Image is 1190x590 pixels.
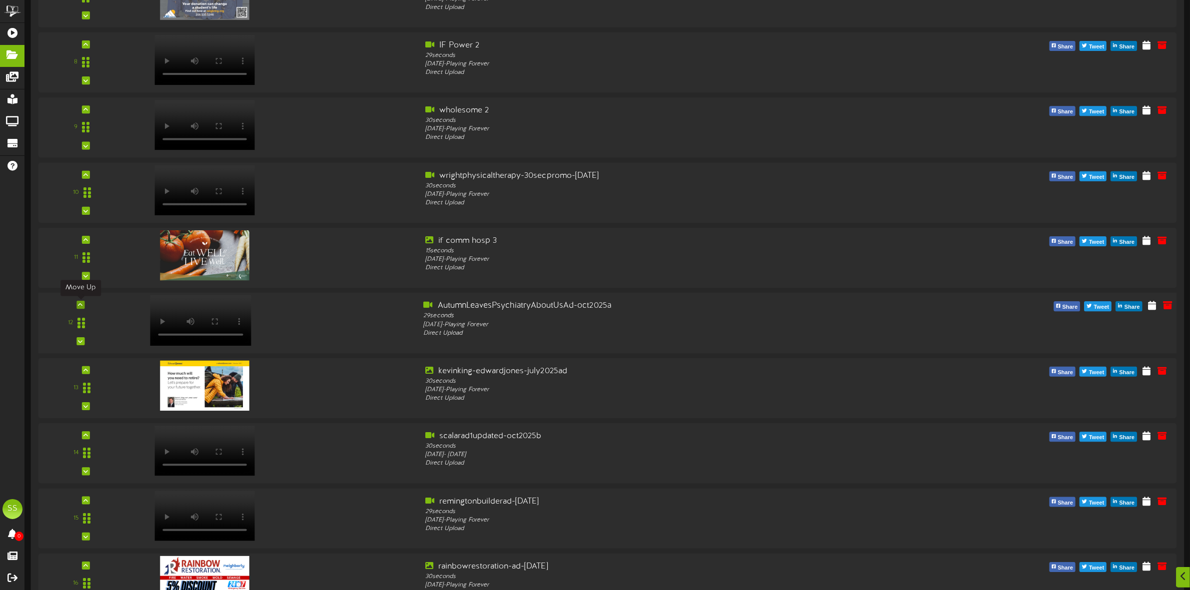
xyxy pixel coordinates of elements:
[1049,562,1076,572] button: Share
[160,361,249,411] img: 1016abb3-16fd-4762-ac85-0e87b7b9d7ef.jpg
[1049,41,1076,51] button: Share
[1111,562,1137,572] button: Share
[425,394,885,403] div: Direct Upload
[1054,301,1080,311] button: Share
[1080,432,1107,442] button: Tweet
[1080,367,1107,377] button: Tweet
[425,51,885,60] div: 29 seconds
[425,3,885,12] div: Direct Upload
[1087,498,1106,509] span: Tweet
[425,134,885,142] div: Direct Upload
[1085,301,1112,311] button: Tweet
[425,247,885,255] div: 15 seconds
[1049,432,1076,442] button: Share
[425,182,885,190] div: 30 seconds
[425,581,885,590] div: [DATE] - Playing Forever
[425,386,885,394] div: [DATE] - Playing Forever
[1087,107,1106,118] span: Tweet
[423,321,887,329] div: [DATE] - Playing Forever
[1117,563,1137,574] span: Share
[1049,497,1076,507] button: Share
[425,442,885,451] div: 30 seconds
[1117,433,1137,444] span: Share
[1117,498,1137,509] span: Share
[1117,172,1137,183] span: Share
[73,188,79,197] div: 10
[425,496,885,508] div: remingtonbuilderad-[DATE]
[1080,171,1107,181] button: Tweet
[425,190,885,199] div: [DATE] - Playing Forever
[74,58,77,67] div: 8
[1117,237,1137,248] span: Share
[1092,302,1111,313] span: Tweet
[1056,367,1075,378] span: Share
[1087,563,1106,574] span: Tweet
[1056,107,1075,118] span: Share
[425,460,885,468] div: Direct Upload
[425,451,885,459] div: [DATE] - [DATE]
[1080,562,1107,572] button: Tweet
[425,105,885,116] div: wholesome 2
[1087,367,1106,378] span: Tweet
[425,525,885,533] div: Direct Upload
[1111,41,1137,51] button: Share
[74,254,78,262] div: 11
[1117,41,1137,52] span: Share
[425,116,885,125] div: 30 seconds
[1049,106,1076,116] button: Share
[1087,433,1106,444] span: Tweet
[73,449,78,458] div: 14
[73,580,78,588] div: 16
[74,123,77,132] div: 9
[1087,237,1106,248] span: Tweet
[1111,497,1137,507] button: Share
[425,235,885,247] div: if comm hosp 3
[1049,236,1076,246] button: Share
[1056,237,1075,248] span: Share
[423,300,887,312] div: AutumnLeavesPsychiatryAboutUsAd-oct2025a
[1080,106,1107,116] button: Tweet
[425,60,885,68] div: [DATE] - Playing Forever
[1116,301,1142,311] button: Share
[14,532,23,541] span: 0
[1049,367,1076,377] button: Share
[425,573,885,581] div: 30 seconds
[425,516,885,525] div: [DATE] - Playing Forever
[425,377,885,386] div: 30 seconds
[2,499,22,519] div: SS
[425,125,885,133] div: [DATE] - Playing Forever
[425,508,885,516] div: 29 seconds
[1111,236,1137,246] button: Share
[1056,41,1075,52] span: Share
[1111,367,1137,377] button: Share
[1087,172,1106,183] span: Tweet
[425,170,885,182] div: wrightphysicaltherapy-30secpromo-[DATE]
[1080,497,1107,507] button: Tweet
[423,312,887,320] div: 29 seconds
[425,40,885,51] div: IF Power 2
[1056,563,1075,574] span: Share
[1111,171,1137,181] button: Share
[1117,367,1137,378] span: Share
[425,561,885,573] div: rainbowrestoration-ad-[DATE]
[1087,41,1106,52] span: Tweet
[425,431,885,442] div: scalarad1updated-oct2025b
[425,199,885,207] div: Direct Upload
[425,264,885,272] div: Direct Upload
[160,230,249,280] img: f3c0e58e-efe4-41eb-8bd2-cffe0403cf3f.jpg
[73,514,78,523] div: 15
[73,384,78,392] div: 13
[1111,432,1137,442] button: Share
[425,255,885,264] div: [DATE] - Playing Forever
[1056,433,1075,444] span: Share
[1111,106,1137,116] button: Share
[1123,302,1142,313] span: Share
[1056,498,1075,509] span: Share
[1049,171,1076,181] button: Share
[1056,172,1075,183] span: Share
[423,329,887,338] div: Direct Upload
[425,68,885,77] div: Direct Upload
[1080,236,1107,246] button: Tweet
[1117,107,1137,118] span: Share
[1080,41,1107,51] button: Tweet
